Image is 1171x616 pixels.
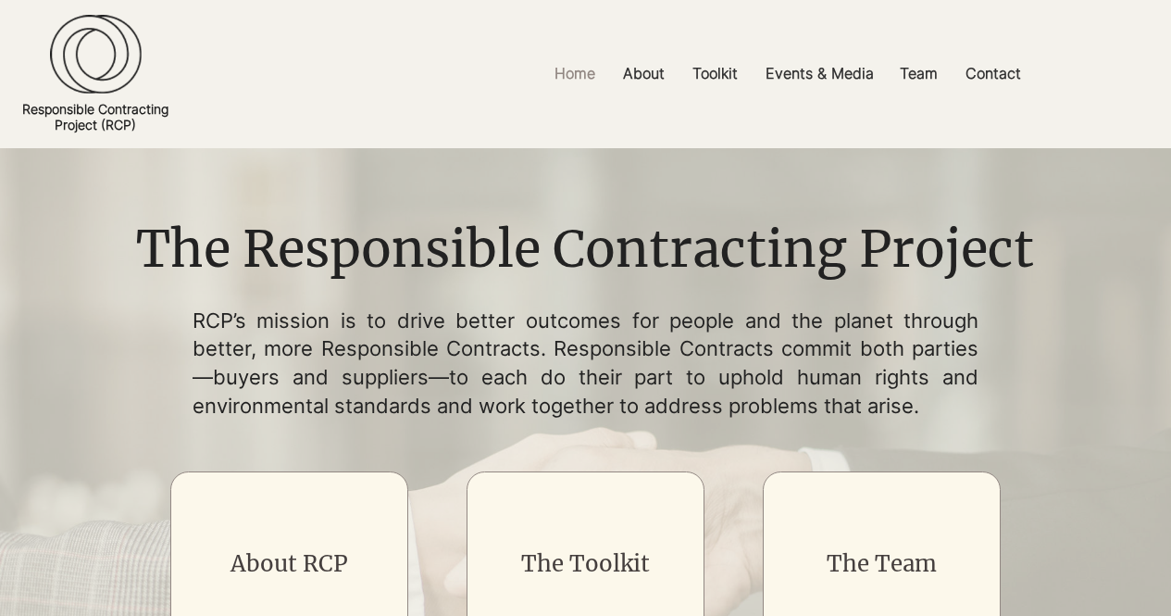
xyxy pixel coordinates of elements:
nav: Site [404,53,1171,94]
a: The Team [827,549,937,578]
a: The Toolkit [521,549,650,578]
p: RCP’s mission is to drive better outcomes for people and the planet through better, more Responsi... [193,307,979,421]
h1: The Responsible Contracting Project [122,215,1047,285]
a: Responsible ContractingProject (RCP) [22,101,168,132]
p: Events & Media [756,53,883,94]
a: Toolkit [679,53,752,94]
a: About RCP [230,549,348,578]
a: About [609,53,679,94]
p: Team [891,53,947,94]
p: Contact [956,53,1030,94]
p: Toolkit [683,53,747,94]
p: About [614,53,674,94]
a: Team [886,53,952,94]
a: Events & Media [752,53,886,94]
a: Contact [952,53,1035,94]
a: Home [541,53,609,94]
p: Home [545,53,604,94]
